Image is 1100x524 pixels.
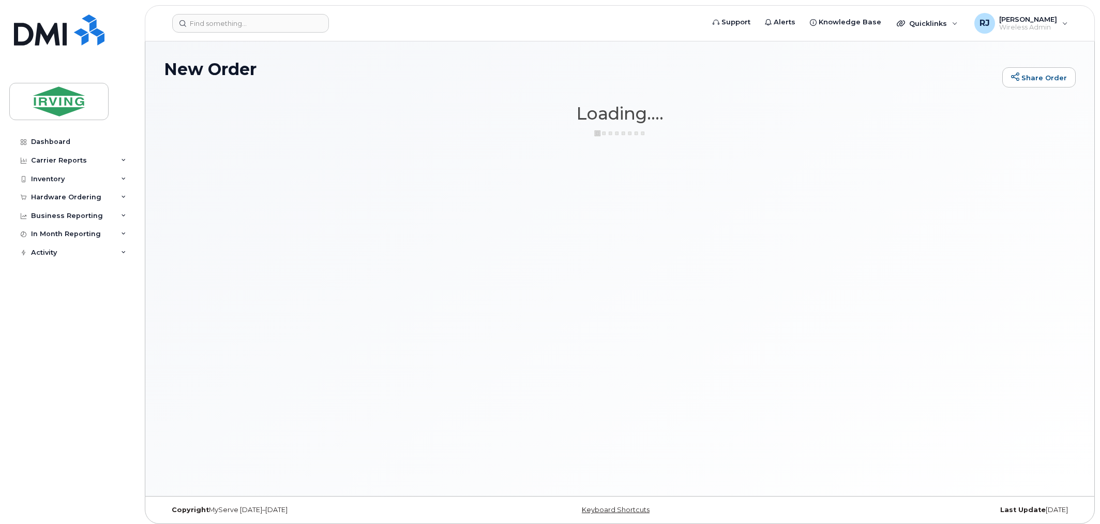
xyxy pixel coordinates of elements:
a: Share Order [1002,67,1076,88]
img: ajax-loader-3a6953c30dc77f0bf724df975f13086db4f4c1262e45940f03d1251963f1bf2e.gif [594,129,646,137]
h1: New Order [164,60,997,78]
div: [DATE] [772,506,1076,514]
a: Keyboard Shortcuts [582,506,650,514]
strong: Last Update [1000,506,1046,514]
h1: Loading.... [164,104,1076,123]
strong: Copyright [172,506,209,514]
div: MyServe [DATE]–[DATE] [164,506,468,514]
